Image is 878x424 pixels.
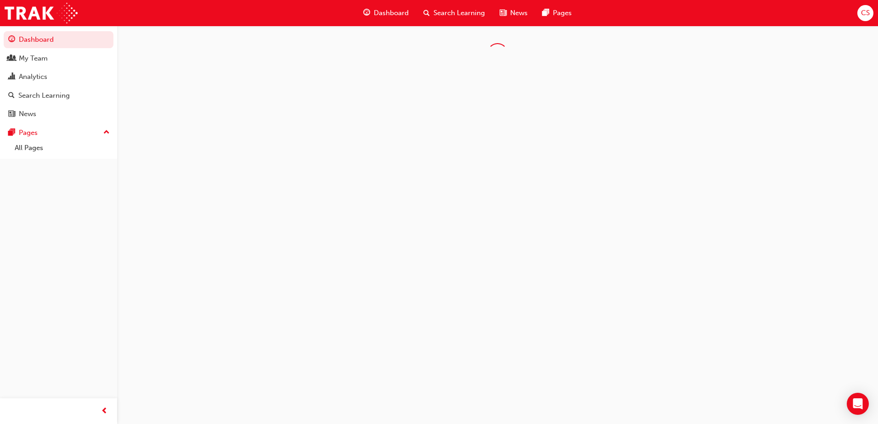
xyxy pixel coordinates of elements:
a: My Team [4,50,113,67]
div: My Team [19,53,48,64]
div: Analytics [19,72,47,82]
span: CS [861,8,870,18]
button: DashboardMy TeamAnalyticsSearch LearningNews [4,29,113,124]
span: news-icon [500,7,507,19]
a: guage-iconDashboard [356,4,416,22]
span: guage-icon [8,36,15,44]
span: people-icon [8,55,15,63]
span: guage-icon [363,7,370,19]
span: search-icon [8,92,15,100]
img: Trak [5,3,78,23]
a: search-iconSearch Learning [416,4,492,22]
span: pages-icon [8,129,15,137]
span: Pages [553,8,572,18]
span: chart-icon [8,73,15,81]
button: Pages [4,124,113,141]
span: pages-icon [542,7,549,19]
a: pages-iconPages [535,4,579,22]
span: search-icon [423,7,430,19]
a: Dashboard [4,31,113,48]
a: Analytics [4,68,113,85]
div: Search Learning [18,90,70,101]
span: Search Learning [433,8,485,18]
span: News [510,8,528,18]
div: Open Intercom Messenger [847,393,869,415]
div: News [19,109,36,119]
div: Pages [19,128,38,138]
a: All Pages [11,141,113,155]
a: News [4,106,113,123]
span: up-icon [103,127,110,139]
span: prev-icon [101,406,108,417]
a: Search Learning [4,87,113,104]
a: news-iconNews [492,4,535,22]
span: news-icon [8,110,15,118]
span: Dashboard [374,8,409,18]
button: CS [857,5,873,21]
